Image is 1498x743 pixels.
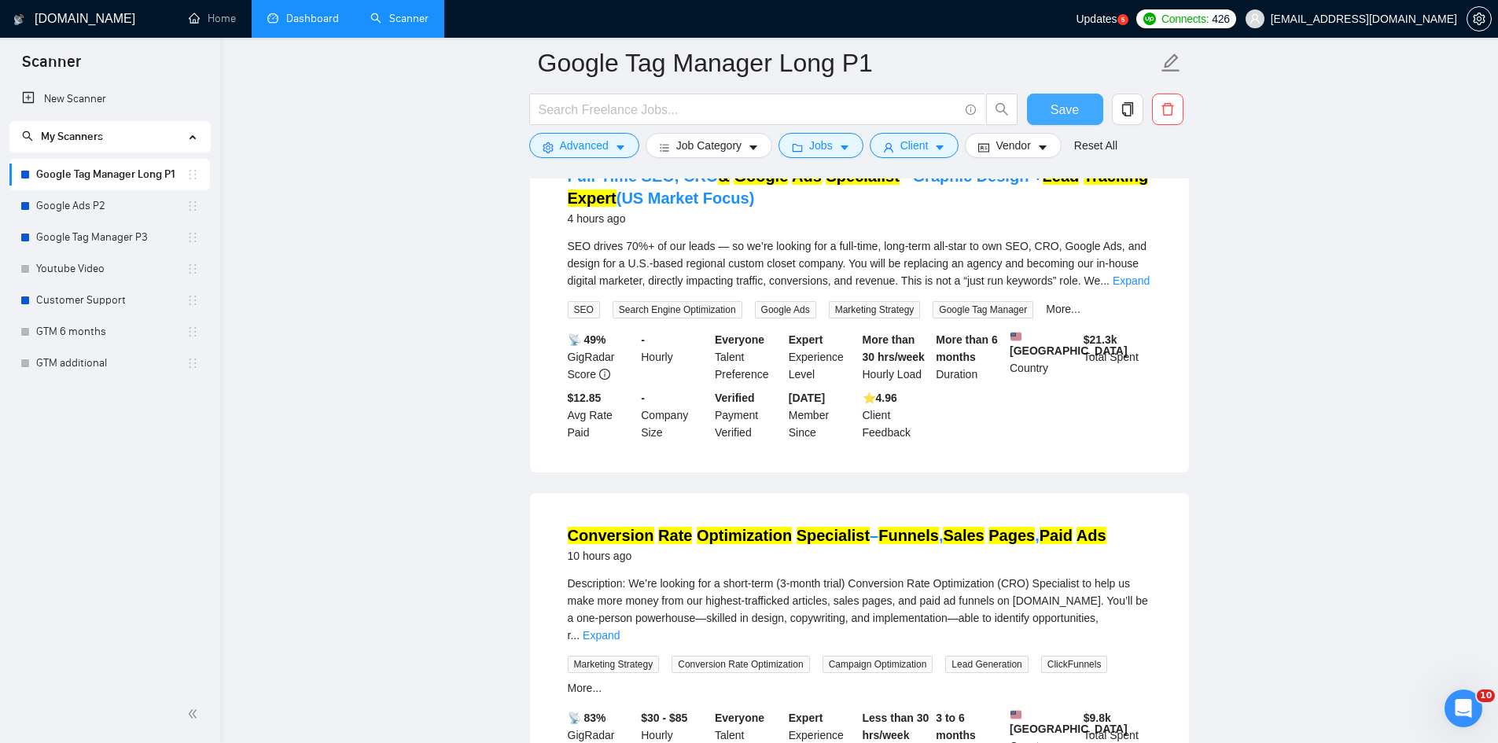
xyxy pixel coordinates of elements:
li: Google Tag Manager P3 [9,222,210,253]
button: setting [1467,6,1492,31]
mark: Pages [988,527,1035,544]
li: GTM additional [9,348,210,379]
b: [GEOGRAPHIC_DATA] [1010,331,1128,357]
span: holder [186,168,199,181]
a: Google Tag Manager Long P1 [36,159,186,190]
span: info-circle [599,369,610,380]
a: More... [568,682,602,694]
button: userClientcaret-down [870,133,959,158]
a: Customer Support [36,285,186,316]
a: New Scanner [22,83,197,115]
button: idcardVendorcaret-down [965,133,1061,158]
mark: Ads [1077,527,1106,544]
div: 10 hours ago [568,546,1106,565]
span: Search Engine Optimization [613,301,742,318]
a: Google Ads P2 [36,190,186,222]
a: More... [1046,303,1080,315]
span: Save [1051,100,1079,120]
span: Conversion Rate Optimization [672,656,809,673]
span: Campaign Optimization [823,656,933,673]
span: bars [659,142,670,153]
span: folder [792,142,803,153]
div: Talent Preference [712,331,786,383]
b: Everyone [715,712,764,724]
mark: Optimization [697,527,792,544]
a: 5 [1117,14,1128,25]
img: logo [13,7,24,32]
b: $ 21.3k [1084,333,1117,346]
span: caret-down [1037,142,1048,153]
img: 🇺🇸 [1010,709,1021,720]
iframe: Intercom live chat [1445,690,1482,727]
span: info-circle [966,105,976,115]
span: setting [1467,13,1491,25]
b: $ 9.8k [1084,712,1111,724]
span: ClickFunnels [1041,656,1108,673]
input: Scanner name... [538,43,1158,83]
span: Scanner [9,50,94,83]
span: Marketing Strategy [568,656,660,673]
b: 3 to 6 months [936,712,976,741]
span: Google Ads [755,301,816,318]
b: 📡 83% [568,712,606,724]
span: delete [1153,102,1183,116]
span: Client [900,137,929,154]
div: Company Size [638,389,712,441]
b: Less than 30 hrs/week [863,712,929,741]
div: Experience Level [786,331,859,383]
b: $12.85 [568,392,602,404]
b: More than 6 months [936,333,998,363]
span: holder [186,357,199,370]
a: Google Tag Manager P3 [36,222,186,253]
span: caret-down [839,142,850,153]
a: homeHome [189,12,236,25]
img: 🇺🇸 [1010,331,1021,342]
b: Expert [789,333,823,346]
div: GigRadar Score [565,331,639,383]
mark: Sales [943,527,984,544]
span: holder [186,231,199,244]
div: Client Feedback [859,389,933,441]
span: Description: We’re looking for a short-term (3-month trial) Conversion Rate Optimization (CRO) Sp... [568,577,1148,642]
button: barsJob Categorycaret-down [646,133,772,158]
li: Google Tag Manager Long P1 [9,159,210,190]
span: setting [543,142,554,153]
span: holder [186,294,199,307]
span: My Scanners [22,130,103,143]
div: Hourly [638,331,712,383]
a: Expand [1113,274,1150,287]
span: search [22,131,33,142]
a: Expand [583,629,620,642]
div: Total Spent [1080,331,1154,383]
li: Customer Support [9,285,210,316]
span: caret-down [934,142,945,153]
img: upwork-logo.png [1143,13,1156,25]
a: GTM additional [36,348,186,379]
span: edit [1161,53,1181,73]
b: ⭐️ 4.96 [863,392,897,404]
span: 10 [1477,690,1495,702]
a: Youtube Video [36,253,186,285]
li: Youtube Video [9,253,210,285]
b: - [641,333,645,346]
b: Everyone [715,333,764,346]
span: Vendor [996,137,1030,154]
b: [DATE] [789,392,825,404]
span: Updates [1076,13,1117,25]
span: copy [1113,102,1143,116]
div: Avg Rate Paid [565,389,639,441]
button: delete [1152,94,1183,125]
div: Duration [933,331,1007,383]
span: Marketing Strategy [829,301,921,318]
a: Conversion Rate Optimization Specialist–Funnels,Sales Pages,Paid Ads [568,527,1106,544]
li: New Scanner [9,83,210,115]
a: Reset All [1074,137,1117,154]
li: GTM 6 months [9,316,210,348]
span: Lead Generation [945,656,1028,673]
div: 4 hours ago [568,209,1151,228]
div: Member Since [786,389,859,441]
button: search [986,94,1018,125]
span: Job Category [676,137,742,154]
mark: Conversion [568,527,654,544]
mark: Funnels [878,527,939,544]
